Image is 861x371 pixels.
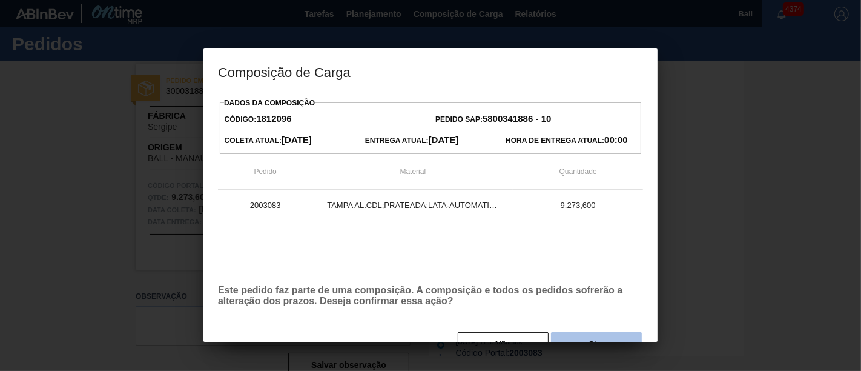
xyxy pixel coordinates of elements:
span: Material [400,167,426,176]
span: Pedido [254,167,276,176]
button: Não [458,332,549,356]
button: Sim [551,332,642,356]
span: Pedido SAP: [435,115,551,124]
strong: 1812096 [256,113,291,124]
span: Quantidade [559,167,597,176]
span: Hora de Entrega Atual: [506,136,627,145]
p: Este pedido faz parte de uma composição. A composição e todos os pedidos sofrerão a alteração dos... [218,285,643,307]
strong: 5800341886 - 10 [483,113,551,124]
strong: [DATE] [429,135,459,145]
strong: [DATE] [282,135,312,145]
td: TAMPA AL.CDL;PRATEADA;LATA-AUTOMATICA; [312,190,513,220]
span: Código: [225,115,292,124]
label: Dados da Composição [224,99,315,107]
span: Entrega Atual: [365,136,459,145]
td: 2003083 [218,190,312,220]
td: 9.273,600 [513,190,643,220]
span: Coleta Atual: [225,136,312,145]
h3: Composição de Carga [203,48,658,95]
strong: 00:00 [604,135,627,145]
